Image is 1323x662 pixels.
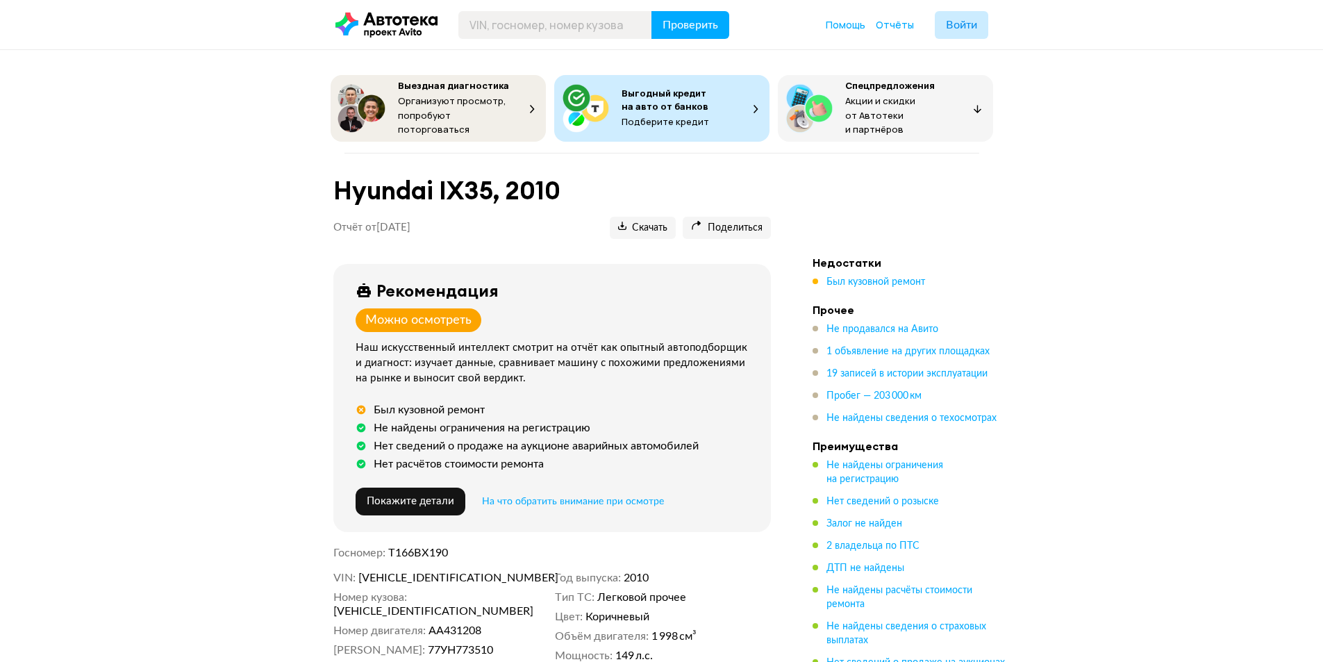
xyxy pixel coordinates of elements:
h4: Недостатки [813,256,1007,270]
dt: Тип ТС [555,590,594,604]
span: 1 объявление на других площадках [826,347,990,356]
span: 19 записей в истории эксплуатации [826,369,988,379]
span: Не продавался на Авито [826,324,938,334]
dt: [PERSON_NAME] [333,643,425,657]
dt: Год выпуска [555,571,621,585]
span: ДТП не найдены [826,563,904,573]
span: Организуют просмотр, попробуют поторговаться [398,94,506,135]
button: Покажите детали [356,488,465,515]
span: Не найдены ограничения на регистрацию [826,461,943,484]
a: Помощь [826,18,865,32]
div: Был кузовной ремонт [374,403,485,417]
span: Не найдены сведения о техосмотрах [826,413,997,423]
h1: Hyundai IX35, 2010 [333,176,771,206]
h4: Преимущества [813,439,1007,453]
span: Проверить [663,19,718,31]
dt: Объём двигателя [555,629,649,643]
div: Рекомендация [376,281,499,300]
button: Войти [935,11,988,39]
span: Легковой прочее [597,590,686,604]
span: Покажите детали [367,496,454,506]
button: Выездная диагностикаОрганизуют просмотр, попробуют поторговаться [331,75,546,142]
a: Отчёты [876,18,914,32]
span: Поделиться [691,222,763,235]
dt: Номер двигателя [333,624,426,638]
span: [VEHICLE_IDENTIFICATION_NUMBER] [333,604,493,618]
span: На что обратить внимание при осмотре [482,497,664,506]
span: 2 владельца по ПТС [826,541,920,551]
div: Можно осмотреть [365,313,472,328]
span: 1 998 см³ [651,629,697,643]
button: Скачать [610,217,676,239]
dt: Цвет [555,610,583,624]
span: Нет сведений о розыске [826,497,939,506]
span: Не найдены расчёты стоимости ремонта [826,586,972,609]
span: Т166ВХ190 [388,547,448,558]
button: СпецпредложенияАкции и скидки от Автотеки и партнёров [778,75,993,142]
span: Акции и скидки от Автотеки и партнёров [845,94,915,135]
dt: Номер кузова [333,590,407,604]
dt: Госномер [333,546,385,560]
span: 77УН773510 [428,643,493,657]
span: Коричневый [585,610,649,624]
span: Подберите кредит [622,115,709,128]
button: Выгодный кредит на авто от банковПодберите кредит [554,75,769,142]
span: Спецпредложения [845,79,935,92]
span: Выгодный кредит на авто от банков [622,87,708,113]
p: Отчёт от [DATE] [333,221,410,235]
dt: VIN [333,571,356,585]
span: Отчёты [876,18,914,31]
span: Залог не найден [826,519,902,529]
input: VIN, госномер, номер кузова [458,11,652,39]
div: Наш искусственный интеллект смотрит на отчёт как опытный автоподборщик и диагност: изучает данные... [356,340,754,386]
span: Пробег — 203 000 км [826,391,922,401]
span: АА431208 [428,624,481,638]
span: 2010 [624,571,649,585]
button: Проверить [651,11,729,39]
h4: Прочее [813,303,1007,317]
button: Поделиться [683,217,771,239]
span: Войти [946,19,977,31]
span: Скачать [618,222,667,235]
div: Не найдены ограничения на регистрацию [374,421,590,435]
span: [VEHICLE_IDENTIFICATION_NUMBER] [358,571,518,585]
span: Помощь [826,18,865,31]
span: Был кузовной ремонт [826,277,925,287]
div: Нет расчётов стоимости ремонта [374,457,544,471]
span: Выездная диагностика [398,79,509,92]
div: Нет сведений о продаже на аукционе аварийных автомобилей [374,439,699,453]
span: Не найдены сведения о страховых выплатах [826,622,986,645]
